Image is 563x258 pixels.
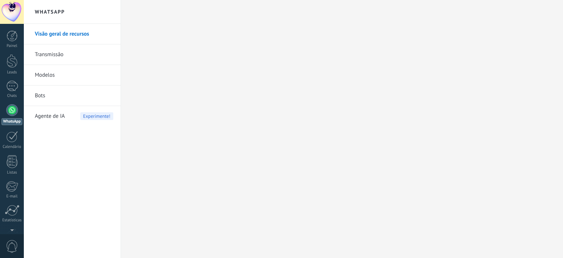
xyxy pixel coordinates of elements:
[1,145,23,149] div: Calendário
[1,194,23,199] div: E-mail
[35,86,113,106] a: Bots
[24,65,121,86] li: Modelos
[24,86,121,106] li: Bots
[35,44,113,65] a: Transmissão
[1,70,23,75] div: Leads
[24,106,121,126] li: Agente de IA
[24,44,121,65] li: Transmissão
[1,118,22,125] div: WhatsApp
[1,218,23,223] div: Estatísticas
[24,24,121,44] li: Visão geral de recursos
[35,106,113,127] a: Agente de IAExperimente!
[1,44,23,48] div: Painel
[1,94,23,98] div: Chats
[80,112,113,120] span: Experimente!
[35,24,113,44] a: Visão geral de recursos
[35,65,113,86] a: Modelos
[35,106,65,127] span: Agente de IA
[1,170,23,175] div: Listas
